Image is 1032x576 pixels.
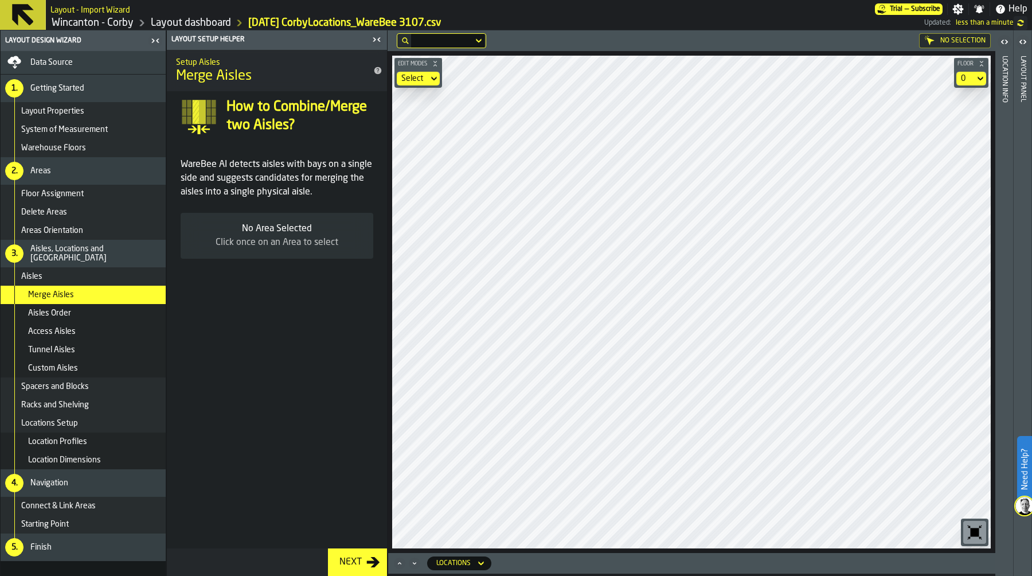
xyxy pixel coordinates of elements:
[1000,53,1008,573] div: Location Info
[169,36,369,44] div: Layout Setup Helper
[394,58,442,69] button: button-
[1,304,166,322] li: menu Aisles Order
[5,162,24,180] div: 2.
[171,98,382,135] div: input-question-How to Combine/Merge two Aisles?
[1019,53,1027,573] div: Layout panel
[1,139,166,157] li: menu Warehouse Floors
[1,341,166,359] li: menu Tunnel Aisles
[21,208,67,217] span: Delete Areas
[408,558,421,569] button: Minimize
[924,19,951,27] span: Updated:
[955,61,976,67] span: Floor
[1,286,166,304] li: menu Merge Aisles
[396,61,429,67] span: Edit Modes
[1008,2,1027,16] span: Help
[427,556,491,570] div: DropdownMenuValue-locations
[1,377,166,396] li: menu Spacers and Blocks
[1,359,166,377] li: menu Custom Aisles
[21,226,83,235] span: Areas Orientation
[956,19,1014,27] span: 17/08/2025, 09:40:12
[436,559,471,567] div: DropdownMenuValue-locations
[5,79,24,98] div: 1.
[21,419,78,428] span: Locations Setup
[30,543,52,552] span: Finish
[393,558,406,569] button: Maximize
[28,437,87,446] span: Location Profiles
[5,244,24,263] div: 3.
[21,107,84,116] span: Layout Properties
[961,519,988,546] div: button-toolbar-undefined
[961,74,970,83] div: DropdownMenuValue-default-floor
[28,456,101,465] span: Location Dimensions
[21,189,84,199] span: Floor Assignment
[28,309,71,318] span: Aisles Order
[948,3,968,15] label: button-toggle-Settings
[1,102,166,120] li: menu Layout Properties
[167,50,387,91] div: title-Merge Aisles
[50,16,487,30] nav: Breadcrumb
[5,474,24,492] div: 4.
[969,3,990,15] label: button-toggle-Notifications
[1,515,166,534] li: menu Starting Point
[905,5,909,13] span: —
[1,30,166,51] header: Layout Design Wizard
[1,322,166,341] li: menu Access Aisles
[151,17,231,29] a: link-to-/wh/i/ace0e389-6ead-4668-b816-8dc22364bb41/designer
[1,469,166,497] li: menu Navigation
[990,2,1032,16] label: button-toggle-Help
[190,236,364,250] div: Click once on an Area to select
[995,30,1013,576] header: Location Info
[21,520,69,529] span: Starting Point
[30,84,84,93] span: Getting Started
[1,240,166,267] li: menu Aisles, Locations and Bays
[30,244,161,263] span: Aisles, Locations and [GEOGRAPHIC_DATA]
[996,33,1013,53] label: button-toggle-Open
[328,548,387,576] button: button-Next
[911,5,940,13] span: Subscribe
[1,433,166,451] li: menu Location Profiles
[167,30,387,50] header: Layout Setup Helper
[21,143,86,153] span: Warehouse Floors
[28,327,76,336] span: Access Aisles
[919,33,991,48] div: No Selection
[181,158,373,199] p: WareBee AI detects aisles with bays on a single side and suggests candidates for merging the aisl...
[1,534,166,561] li: menu Finish
[190,222,364,236] div: No Area Selected
[28,290,74,299] span: Merge Aisles
[30,478,68,488] span: Navigation
[50,3,130,15] h2: Sub Title
[21,272,42,281] span: Aisles
[176,56,359,67] h2: Sub Title
[30,58,73,67] span: Data Source
[21,400,89,410] span: Racks and Shelving
[3,37,147,45] div: Layout Design Wizard
[1018,437,1031,501] label: Need Help?
[21,125,108,134] span: System of Measurement
[369,33,385,46] label: button-toggle-Close me
[5,538,24,556] div: 5.
[956,72,986,85] div: DropdownMenuValue-default-floor
[1,75,166,102] li: menu Getting Started
[1,51,166,75] li: menu Data Source
[1,396,166,414] li: menu Racks and Shelving
[1,451,166,469] li: menu Location Dimensions
[28,364,78,373] span: Custom Aisles
[1,185,166,203] li: menu Floor Assignment
[21,382,89,391] span: Spacers and Blocks
[28,345,75,355] span: Tunnel Aisles
[1,157,166,185] li: menu Areas
[401,74,424,83] div: DropdownMenuValue-none
[402,37,409,44] div: hide filter
[176,67,252,85] span: Merge Aisles
[1,497,166,515] li: menu Connect & Link Areas
[1014,30,1031,576] header: Layout panel
[226,98,373,135] h4: How to Combine/Merge two Aisles?
[248,17,441,29] a: link-to-/wh/i/ace0e389-6ead-4668-b816-8dc22364bb41/import/layout/7c3bd9f9-6545-4cb3-b6ca-954d2a39...
[1,221,166,240] li: menu Areas Orientation
[954,58,988,69] button: button-
[1,203,166,221] li: menu Delete Areas
[1014,16,1027,30] label: button-toggle-undefined
[875,3,943,15] a: link-to-/wh/i/ace0e389-6ead-4668-b816-8dc22364bb41/pricing/
[1,120,166,139] li: menu System of Measurement
[1015,33,1031,53] label: button-toggle-Open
